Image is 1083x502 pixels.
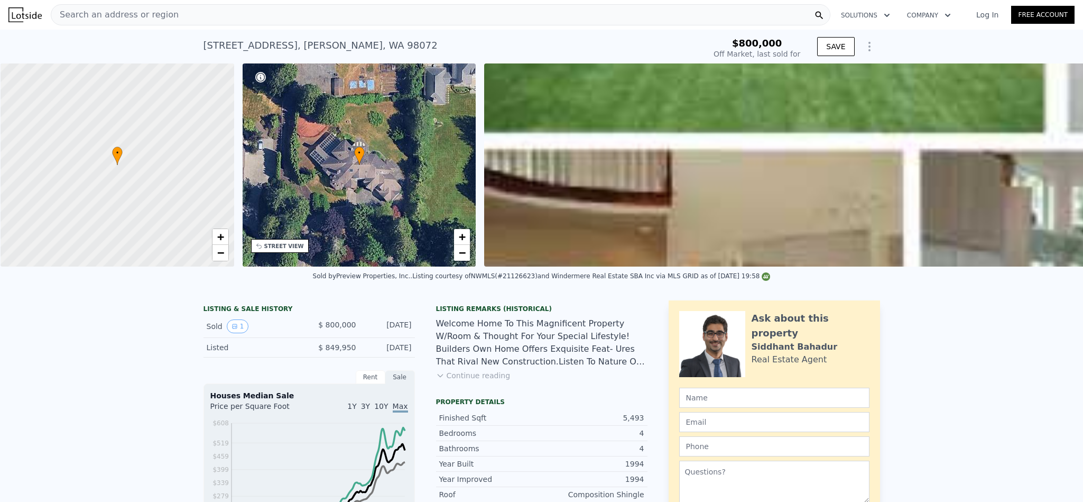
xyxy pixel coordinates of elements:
[313,272,413,280] div: Sold by Preview Properties, Inc. .
[1011,6,1075,24] a: Free Account
[318,321,356,329] span: $ 800,000
[679,436,869,457] input: Phone
[436,370,511,381] button: Continue reading
[679,412,869,432] input: Email
[212,229,228,245] a: Zoom in
[439,474,542,485] div: Year Improved
[412,272,770,280] div: Listing courtesy of NWMLS (#21126623) and Windermere Real Estate SBA Inc via MLS GRID as of [DATE...
[439,459,542,469] div: Year Built
[385,370,415,384] div: Sale
[210,390,408,401] div: Houses Median Sale
[112,147,123,165] div: •
[762,272,770,281] img: NWMLS Logo
[542,474,644,485] div: 1994
[542,428,644,439] div: 4
[439,428,542,439] div: Bedrooms
[436,305,647,313] div: Listing Remarks (Historical)
[318,343,356,352] span: $ 849,950
[227,320,249,333] button: View historical data
[393,402,408,413] span: Max
[832,6,899,25] button: Solutions
[347,402,356,410] span: 1Y
[542,489,644,500] div: Composition Shingle
[207,342,301,353] div: Listed
[859,36,880,57] button: Show Options
[964,10,1011,20] a: Log In
[752,341,838,353] div: Siddhant Bahadur
[203,305,415,315] div: LISTING & SALE HISTORY
[365,320,412,333] div: [DATE]
[212,440,229,447] tspan: $519
[436,317,647,368] div: Welcome Home To This Magnificent Property W/Room & Thought For Your Special Lifestyle! Builders O...
[212,492,229,500] tspan: $279
[542,413,644,423] div: 5,493
[212,419,229,427] tspan: $608
[212,479,229,487] tspan: $339
[732,38,782,49] span: $800,000
[679,388,869,408] input: Name
[264,242,304,250] div: STREET VIEW
[51,8,179,21] span: Search an address or region
[217,246,224,259] span: −
[439,443,542,454] div: Bathrooms
[8,7,42,22] img: Lotside
[817,37,854,56] button: SAVE
[454,245,470,261] a: Zoom out
[714,49,800,59] div: Off Market, last sold for
[542,443,644,454] div: 4
[354,147,365,165] div: •
[752,311,869,341] div: Ask about this property
[210,401,309,418] div: Price per Square Foot
[212,453,229,460] tspan: $459
[454,229,470,245] a: Zoom in
[752,353,827,366] div: Real Estate Agent
[899,6,959,25] button: Company
[365,342,412,353] div: [DATE]
[112,148,123,158] span: •
[356,370,385,384] div: Rent
[354,148,365,158] span: •
[459,230,466,243] span: +
[374,402,388,410] span: 10Y
[207,320,301,333] div: Sold
[217,230,224,243] span: +
[212,466,229,473] tspan: $399
[203,38,438,53] div: [STREET_ADDRESS] , [PERSON_NAME] , WA 98072
[361,402,370,410] span: 3Y
[439,489,542,500] div: Roof
[542,459,644,469] div: 1994
[212,245,228,261] a: Zoom out
[459,246,466,259] span: −
[436,398,647,406] div: Property details
[439,413,542,423] div: Finished Sqft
